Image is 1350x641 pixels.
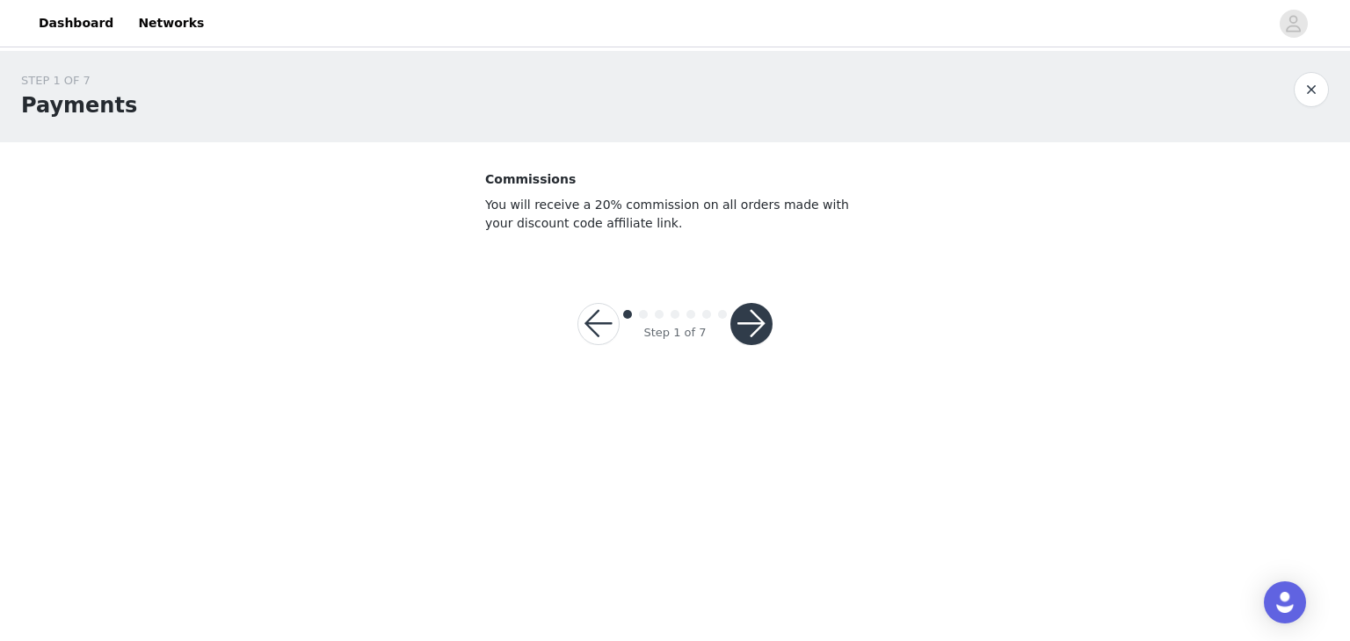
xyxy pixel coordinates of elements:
[21,90,137,121] h1: Payments
[1264,581,1306,623] div: Open Intercom Messenger
[28,4,124,43] a: Dashboard
[1285,10,1302,38] div: avatar
[643,324,706,342] div: Step 1 of 7
[21,72,137,90] div: STEP 1 OF 7
[485,196,865,233] p: You will receive a 20% commission on all orders made with your discount code affiliate link.
[127,4,214,43] a: Networks
[485,170,865,189] p: Commissions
